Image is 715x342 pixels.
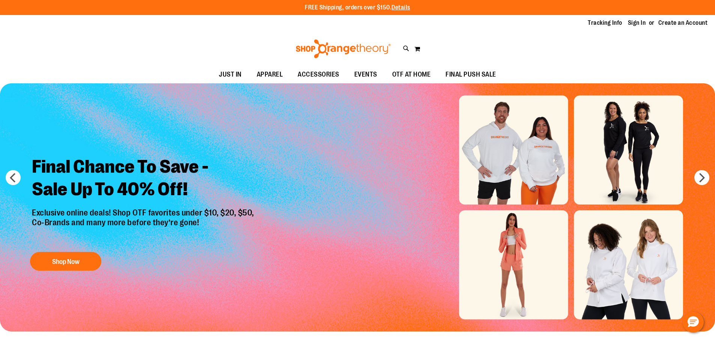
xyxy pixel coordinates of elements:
span: FINAL PUSH SALE [446,66,496,83]
a: Final Chance To Save -Sale Up To 40% Off! Exclusive online deals! Shop OTF favorites under $10, $... [26,150,262,275]
img: Shop Orangetheory [295,39,392,58]
a: JUST IN [211,66,249,83]
span: APPAREL [257,66,283,83]
p: FREE Shipping, orders over $150. [305,3,410,12]
a: APPAREL [249,66,291,83]
a: Tracking Info [588,19,622,27]
a: FINAL PUSH SALE [438,66,504,83]
span: ACCESSORIES [298,66,339,83]
a: OTF AT HOME [385,66,438,83]
span: OTF AT HOME [392,66,431,83]
a: Create an Account [658,19,708,27]
h2: Final Chance To Save - Sale Up To 40% Off! [26,150,262,208]
button: Shop Now [30,252,101,271]
button: prev [6,170,21,185]
span: JUST IN [219,66,242,83]
span: EVENTS [354,66,377,83]
a: Details [391,4,410,11]
p: Exclusive online deals! Shop OTF favorites under $10, $20, $50, Co-Brands and many more before th... [26,208,262,245]
a: EVENTS [347,66,385,83]
a: Sign In [628,19,646,27]
a: ACCESSORIES [290,66,347,83]
button: next [694,170,709,185]
button: Hello, have a question? Let’s chat. [683,312,704,333]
